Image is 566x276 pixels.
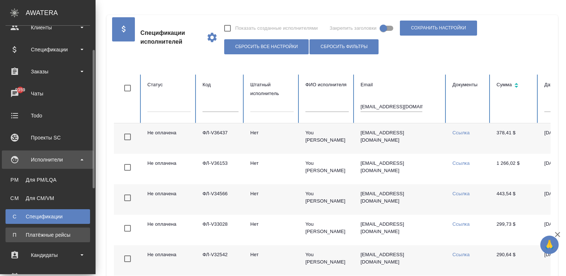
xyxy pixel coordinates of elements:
[141,154,197,184] td: Не оплачена
[9,213,86,220] div: Спецификации
[235,25,318,32] span: Показать созданные исполнителями
[141,184,197,215] td: Не оплачена
[244,154,300,184] td: Нет
[6,132,90,143] div: Проекты SC
[6,172,90,187] a: PMДля PM/LQA
[300,154,355,184] td: You [PERSON_NAME]
[197,154,244,184] td: ФЛ-V36153
[300,245,355,276] td: You [PERSON_NAME]
[140,29,200,46] span: Спецификации исполнителей
[491,184,538,215] td: 443,54 $
[120,129,135,145] span: Toggle Row Selected
[244,215,300,245] td: Нет
[197,123,244,154] td: ФЛ-V36437
[361,80,441,89] div: Email
[26,6,96,20] div: AWATERA
[320,44,368,50] span: Сбросить фильтры
[197,184,244,215] td: ФЛ-V34566
[6,110,90,121] div: Todo
[6,88,90,99] div: Чаты
[300,123,355,154] td: You [PERSON_NAME]
[147,80,191,89] div: Статус
[411,25,466,31] span: Сохранить настройки
[497,80,533,91] div: Сортировка
[6,209,90,224] a: ССпецификации
[491,154,538,184] td: 1 266,02 $
[2,128,94,147] a: Проекты SC
[400,21,477,36] button: Сохранить настройки
[540,236,559,254] button: 🙏
[235,44,298,50] span: Сбросить все настройки
[244,245,300,276] td: Нет
[6,44,90,55] div: Спецификации
[491,123,538,154] td: 378,41 $
[141,123,197,154] td: Не оплачена
[9,176,86,184] div: Для PM/LQA
[452,221,470,227] a: Ссылка
[355,123,447,154] td: [EMAIL_ADDRESS][DOMAIN_NAME]
[491,215,538,245] td: 299,73 $
[9,195,86,202] div: Для CM/VM
[452,130,470,135] a: Ссылка
[120,160,135,175] span: Toggle Row Selected
[2,106,94,125] a: Todo
[250,80,294,98] div: Штатный исполнитель
[300,184,355,215] td: You [PERSON_NAME]
[330,25,377,32] span: Закрепить заголовки
[120,190,135,206] span: Toggle Row Selected
[6,22,90,33] div: Клиенты
[491,245,538,276] td: 290,64 $
[452,191,470,196] a: Ссылка
[305,80,349,89] div: ФИО исполнителя
[224,39,309,54] button: Сбросить все настройки
[141,245,197,276] td: Не оплачена
[244,184,300,215] td: Нет
[6,228,90,242] a: ППлатёжные рейсы
[6,191,90,206] a: CMДля CM/VM
[355,184,447,215] td: [EMAIL_ADDRESS][DOMAIN_NAME]
[543,237,556,253] span: 🙏
[203,80,239,89] div: Код
[9,231,86,239] div: Платёжные рейсы
[6,66,90,77] div: Заказы
[6,250,90,261] div: Кандидаты
[141,215,197,245] td: Не оплачена
[355,215,447,245] td: [EMAIL_ADDRESS][DOMAIN_NAME]
[244,123,300,154] td: Нет
[197,215,244,245] td: ФЛ-V33028
[452,160,470,166] a: Ссылка
[11,86,29,94] span: 9359
[120,251,135,266] span: Toggle Row Selected
[120,221,135,236] span: Toggle Row Selected
[355,245,447,276] td: [EMAIL_ADDRESS][DOMAIN_NAME]
[452,252,470,257] a: Ссылка
[6,154,90,165] div: Исполнители
[309,39,379,54] button: Сбросить фильтры
[300,215,355,245] td: You [PERSON_NAME]
[2,84,94,103] a: 9359Чаты
[197,245,244,276] td: ФЛ-V32542
[355,154,447,184] td: [EMAIL_ADDRESS][DOMAIN_NAME]
[452,80,485,89] div: Документы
